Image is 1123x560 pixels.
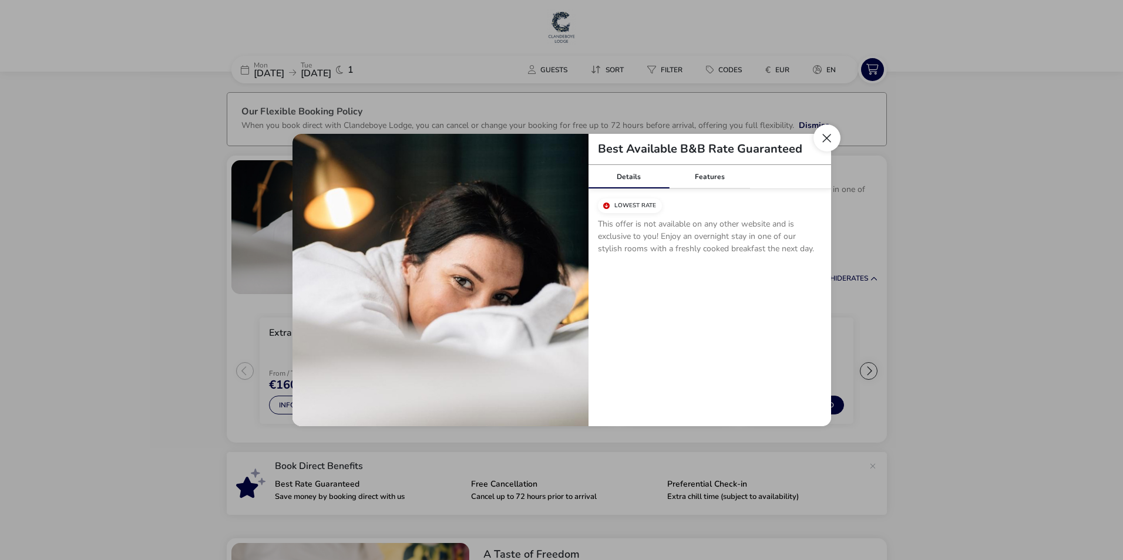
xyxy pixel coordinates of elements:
h2: Best Available B&B Rate Guaranteed [589,143,812,155]
div: tariffDetails [292,134,831,426]
div: Lowest Rate [598,198,662,213]
div: Features [669,165,750,188]
button: Close modal [813,124,840,151]
div: Details [589,165,670,188]
p: This offer is not available on any other website and is exclusive to you! Enjoy an overnight stay... [598,218,822,259]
